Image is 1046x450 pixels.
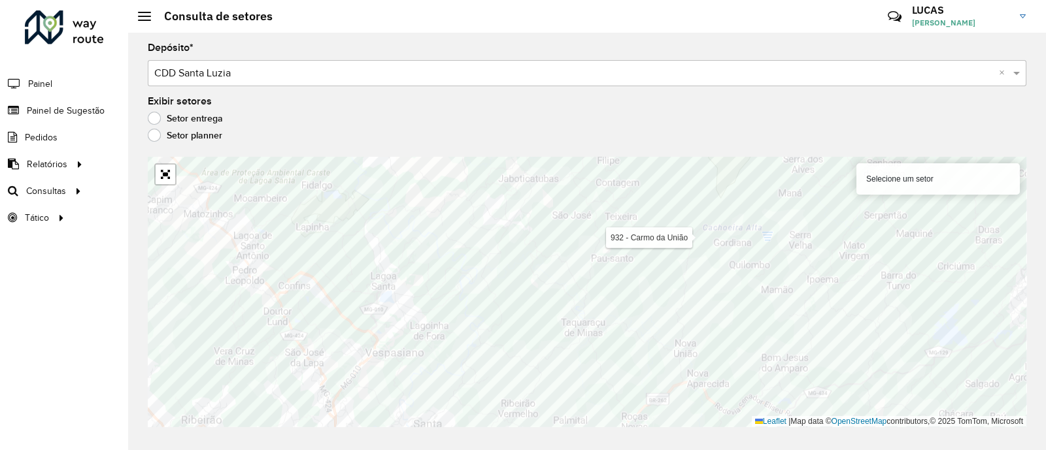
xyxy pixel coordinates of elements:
label: Setor planner [148,129,222,142]
label: Exibir setores [148,93,212,109]
label: Depósito [148,40,194,56]
label: Setor entrega [148,112,223,125]
div: Selecione um setor [856,163,1020,195]
span: Pedidos [25,131,58,144]
h3: LUCAS [912,4,1010,16]
a: Contato Rápido [881,3,909,31]
span: | [788,417,790,426]
a: OpenStreetMap [832,417,887,426]
span: Relatórios [27,157,67,171]
span: Painel de Sugestão [27,104,105,118]
div: Map data © contributors,© 2025 TomTom, Microsoft [752,416,1026,427]
a: Abrir mapa em tela cheia [156,165,175,184]
h2: Consulta de setores [151,9,273,24]
span: Painel [28,77,52,91]
span: Clear all [999,65,1010,81]
a: Leaflet [755,417,786,426]
span: Consultas [26,184,66,198]
span: [PERSON_NAME] [912,17,1010,29]
span: Tático [25,211,49,225]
